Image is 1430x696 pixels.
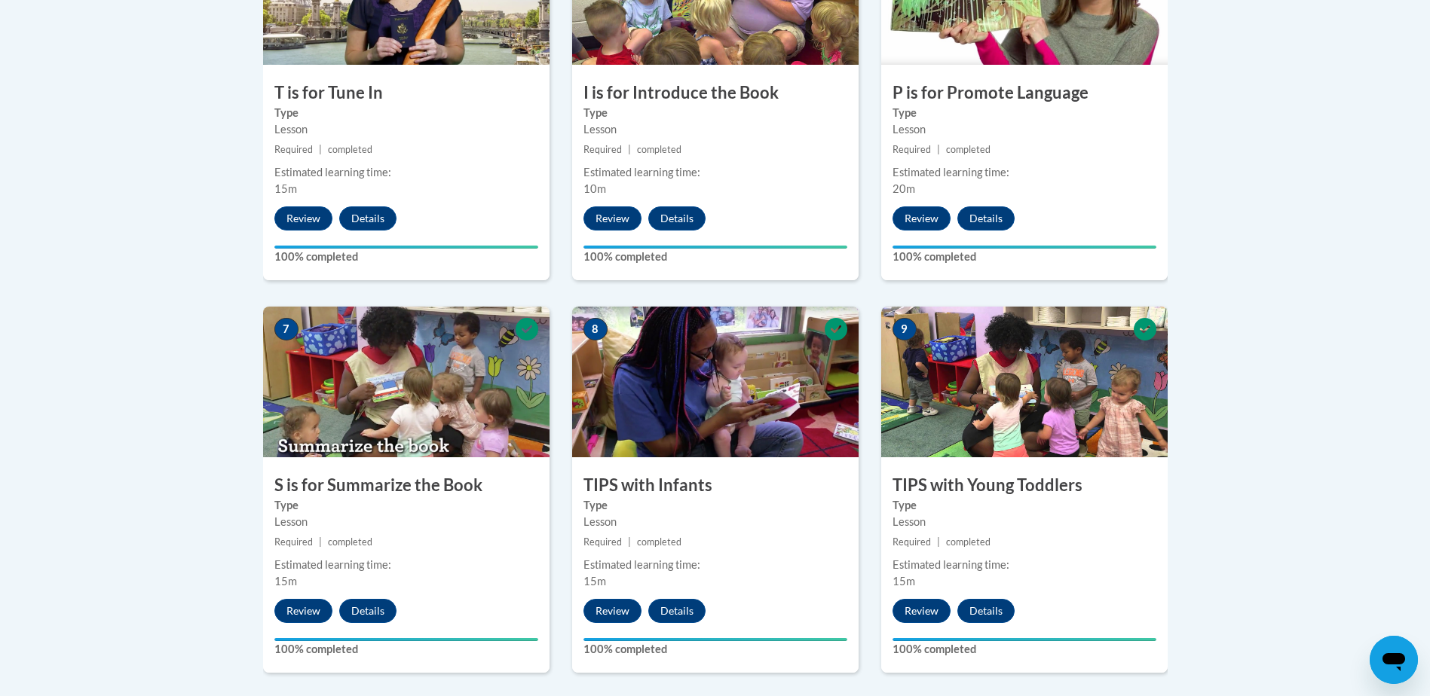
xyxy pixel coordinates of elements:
[274,206,332,230] button: Review
[274,497,538,514] label: Type
[1370,636,1418,684] iframe: Button to launch messaging window
[583,182,606,195] span: 10m
[583,599,642,623] button: Review
[893,105,1156,121] label: Type
[328,536,372,548] span: completed
[583,638,847,641] div: Your progress
[572,307,859,457] img: Course Image
[648,206,706,230] button: Details
[319,144,322,155] span: |
[957,206,1015,230] button: Details
[319,536,322,548] span: |
[937,536,940,548] span: |
[583,641,847,658] label: 100% completed
[274,318,299,340] span: 7
[893,318,917,340] span: 9
[274,121,538,138] div: Lesson
[893,182,915,195] span: 20m
[893,164,1156,181] div: Estimated learning time:
[583,514,847,530] div: Lesson
[274,182,297,195] span: 15m
[583,206,642,230] button: Review
[583,121,847,138] div: Lesson
[274,144,313,155] span: Required
[274,599,332,623] button: Review
[637,144,681,155] span: completed
[572,81,859,105] h3: I is for Introduce the Book
[583,318,608,340] span: 8
[274,575,297,588] span: 15m
[648,599,706,623] button: Details
[274,105,538,121] label: Type
[881,81,1168,105] h3: P is for Promote Language
[893,599,951,623] button: Review
[274,557,538,573] div: Estimated learning time:
[893,246,1156,249] div: Your progress
[274,638,538,641] div: Your progress
[957,599,1015,623] button: Details
[583,164,847,181] div: Estimated learning time:
[937,144,940,155] span: |
[893,497,1156,514] label: Type
[628,144,631,155] span: |
[583,536,622,548] span: Required
[583,105,847,121] label: Type
[339,206,397,230] button: Details
[946,536,991,548] span: completed
[893,144,931,155] span: Required
[881,307,1168,457] img: Course Image
[274,641,538,658] label: 100% completed
[893,249,1156,265] label: 100% completed
[263,81,550,105] h3: T is for Tune In
[893,121,1156,138] div: Lesson
[893,638,1156,641] div: Your progress
[274,249,538,265] label: 100% completed
[637,536,681,548] span: completed
[328,144,372,155] span: completed
[628,536,631,548] span: |
[583,246,847,249] div: Your progress
[893,514,1156,530] div: Lesson
[583,575,606,588] span: 15m
[583,144,622,155] span: Required
[893,641,1156,658] label: 100% completed
[263,474,550,497] h3: S is for Summarize the Book
[893,206,951,230] button: Review
[263,307,550,457] img: Course Image
[893,575,915,588] span: 15m
[583,497,847,514] label: Type
[583,249,847,265] label: 100% completed
[583,557,847,573] div: Estimated learning time:
[893,536,931,548] span: Required
[274,514,538,530] div: Lesson
[274,536,313,548] span: Required
[274,164,538,181] div: Estimated learning time:
[572,474,859,497] h3: TIPS with Infants
[274,246,538,249] div: Your progress
[339,599,397,623] button: Details
[893,557,1156,573] div: Estimated learning time:
[881,474,1168,497] h3: TIPS with Young Toddlers
[946,144,991,155] span: completed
